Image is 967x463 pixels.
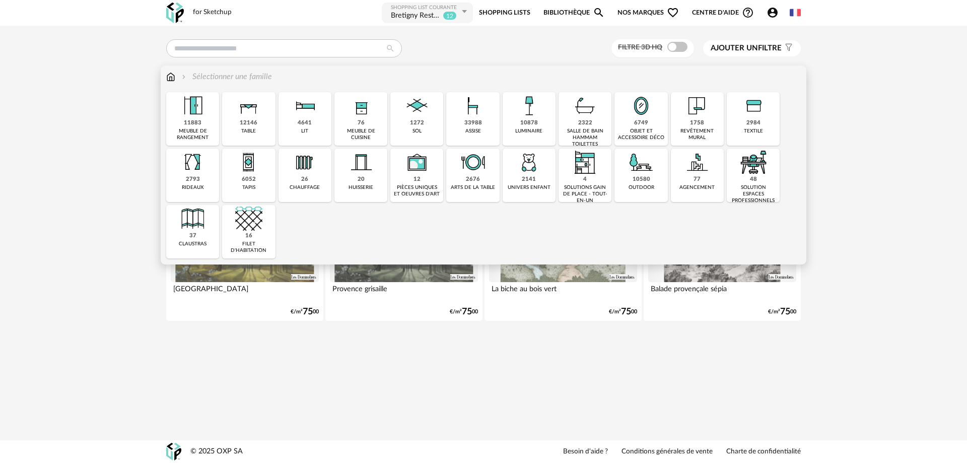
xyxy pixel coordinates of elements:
span: 75 [621,308,631,315]
div: objet et accessoire déco [617,128,664,141]
span: Ajouter un [711,44,758,52]
div: sol [412,128,422,135]
span: 75 [780,308,790,315]
img: ToutEnUn.png [572,149,599,176]
div: for Sketchup [193,8,232,17]
div: arts de la table [451,184,495,191]
div: 1272 [410,119,424,127]
div: 6749 [634,119,648,127]
img: Radiateur.png [291,149,318,176]
div: assise [465,128,481,135]
div: pièces uniques et oeuvres d'art [393,184,440,197]
div: table [241,128,256,135]
img: Table.png [235,92,262,119]
img: svg+xml;base64,PHN2ZyB3aWR0aD0iMTYiIGhlaWdodD0iMTciIHZpZXdCb3g9IjAgMCAxNiAxNyIgZmlsbD0ibm9uZSIgeG... [166,71,175,83]
span: 75 [303,308,313,315]
div: La biche au bois vert [489,282,637,302]
div: Balade provençale sépia [648,282,796,302]
div: 2141 [522,176,536,183]
div: 76 [358,119,365,127]
span: Nos marques [617,2,679,24]
div: €/m² 00 [609,308,637,315]
div: 2322 [578,119,592,127]
div: 6052 [242,176,256,183]
img: Outdoor.png [628,149,655,176]
span: Heart Outline icon [667,7,679,19]
div: lit [301,128,308,135]
img: Rideaux.png [179,149,206,176]
sup: 12 [443,11,457,20]
div: textile [744,128,763,135]
span: Magnify icon [593,7,605,19]
img: Agencement.png [683,149,711,176]
img: espace-de-travail.png [740,149,767,176]
a: Besoin d'aide ? [563,447,608,456]
div: rideaux [182,184,203,191]
a: BibliothèqueMagnify icon [543,2,605,24]
div: 10580 [633,176,650,183]
div: 11883 [184,119,201,127]
img: Textile.png [740,92,767,119]
div: 37 [189,232,196,240]
div: €/m² 00 [768,308,796,315]
div: agencement [679,184,715,191]
img: svg+xml;base64,PHN2ZyB3aWR0aD0iMTYiIGhlaWdodD0iMTYiIHZpZXdCb3g9IjAgMCAxNiAxNiIgZmlsbD0ibm9uZSIgeG... [180,71,188,83]
div: outdoor [629,184,654,191]
div: meuble de rangement [169,128,216,141]
img: OXP [166,3,184,23]
div: Bretigny Restaurant [391,11,441,21]
a: Shopping Lists [479,2,530,24]
img: Cloison.png [179,205,206,232]
div: salle de bain hammam toilettes [562,128,608,148]
div: meuble de cuisine [337,128,384,141]
img: Assise.png [459,92,487,119]
button: Ajouter unfiltre Filter icon [703,40,801,56]
span: 75 [462,308,472,315]
div: 33988 [464,119,482,127]
div: 48 [750,176,757,183]
img: Luminaire.png [515,92,542,119]
img: Salle%20de%20bain.png [572,92,599,119]
span: filtre [711,43,782,53]
span: Account Circle icon [767,7,779,19]
div: 20 [358,176,365,183]
span: Account Circle icon [767,7,783,19]
div: claustras [179,241,206,247]
div: luminaire [515,128,542,135]
div: €/m² 00 [291,308,319,315]
div: 2793 [186,176,200,183]
div: chauffage [290,184,320,191]
img: Literie.png [291,92,318,119]
div: Shopping List courante [391,5,459,11]
div: 2676 [466,176,480,183]
div: 4 [583,176,587,183]
img: OXP [166,443,181,460]
div: solution espaces professionnels [730,184,777,204]
div: 2984 [746,119,761,127]
span: Help Circle Outline icon [742,7,754,19]
a: Conditions générales de vente [621,447,713,456]
div: 1758 [690,119,704,127]
span: Filtre 3D HQ [618,44,662,51]
img: Rangement.png [348,92,375,119]
div: 12 [413,176,421,183]
img: filet.png [235,205,262,232]
div: 26 [301,176,308,183]
div: Sélectionner une famille [180,71,272,83]
div: solutions gain de place - tout-en-un [562,184,608,204]
div: univers enfant [508,184,550,191]
img: fr [790,7,801,18]
img: Papier%20peint.png [683,92,711,119]
span: Filter icon [782,43,793,53]
span: Centre d'aideHelp Circle Outline icon [692,7,754,19]
img: Sol.png [403,92,431,119]
div: 12146 [240,119,257,127]
a: Charte de confidentialité [726,447,801,456]
div: 4641 [298,119,312,127]
div: 16 [245,232,252,240]
div: © 2025 OXP SA [190,447,243,456]
div: revêtement mural [674,128,721,141]
img: UniqueOeuvre.png [403,149,431,176]
div: €/m² 00 [450,308,478,315]
div: filet d'habitation [225,241,272,254]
